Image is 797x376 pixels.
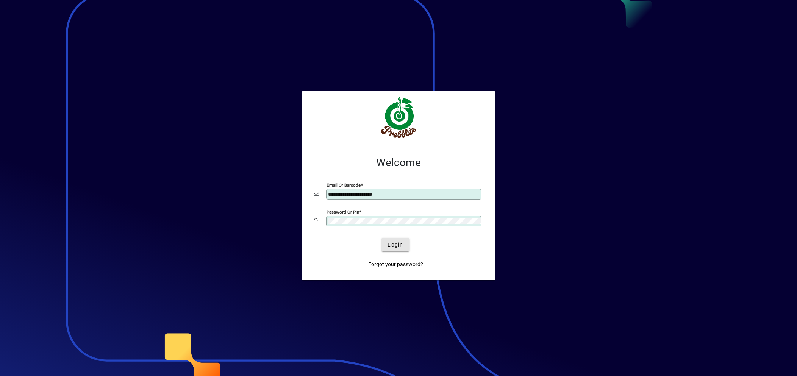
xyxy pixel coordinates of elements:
[327,183,361,188] mat-label: Email or Barcode
[314,156,483,169] h2: Welcome
[365,257,426,271] a: Forgot your password?
[381,238,409,251] button: Login
[368,261,423,268] span: Forgot your password?
[388,241,403,249] span: Login
[327,209,359,215] mat-label: Password or Pin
